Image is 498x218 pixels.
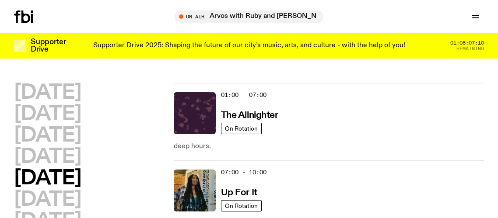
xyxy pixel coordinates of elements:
[174,141,484,152] p: deep hours.
[456,46,484,51] span: Remaining
[221,188,257,197] h3: Up For It
[14,147,81,167] button: [DATE]
[174,170,216,211] img: Ify - a Brown Skin girl with black braided twists, looking up to the side with her tongue stickin...
[225,125,258,131] span: On Rotation
[221,109,278,120] a: The Allnighter
[175,10,323,23] button: On AirArvos with Ruby and [PERSON_NAME]
[14,104,81,124] button: [DATE]
[221,111,278,120] h3: The Allnighter
[221,91,267,99] span: 01:00 - 07:00
[221,200,262,211] a: On Rotation
[221,123,262,134] a: On Rotation
[221,168,267,176] span: 07:00 - 10:00
[225,202,258,209] span: On Rotation
[93,42,405,50] p: Supporter Drive 2025: Shaping the future of our city’s music, arts, and culture - with the help o...
[14,126,81,145] button: [DATE]
[14,190,81,210] button: [DATE]
[221,187,257,197] a: Up For It
[14,83,81,103] button: [DATE]
[14,169,81,188] button: [DATE]
[450,41,484,45] span: 01:08:07:10
[31,38,66,53] h3: Supporter Drive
